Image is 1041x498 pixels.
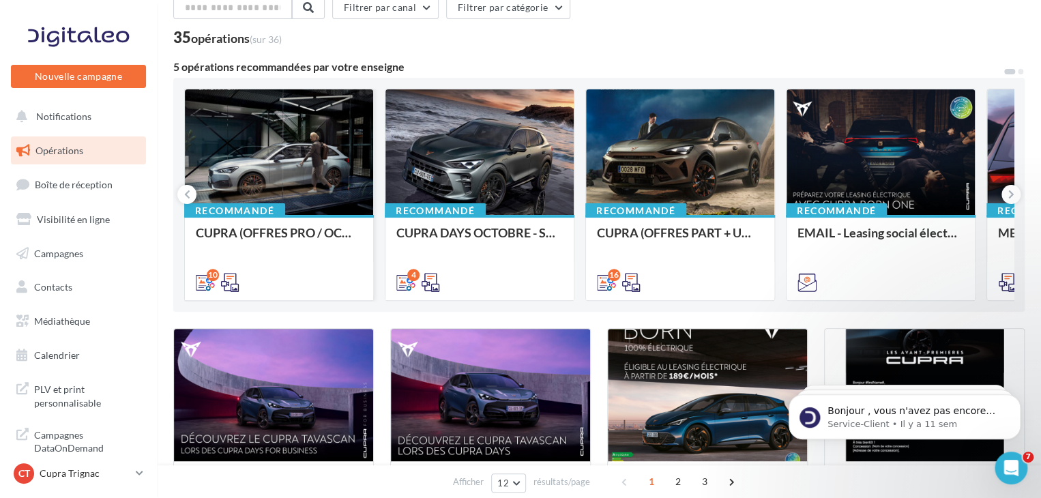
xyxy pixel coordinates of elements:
p: Message from Service-Client, sent Il y a 11 sem [59,53,235,65]
iframe: Intercom notifications message [768,366,1041,461]
span: 7 [1023,452,1033,463]
button: Nouvelle campagne [11,65,146,88]
div: Recommandé [184,203,285,218]
button: Notifications [8,102,143,131]
span: Boîte de réception [35,179,113,190]
div: 10 [207,269,219,281]
span: Bonjour , vous n'avez pas encore souscrit au module Marketing Direct ? Pour cela, c'est simple et... [59,40,233,132]
span: Opérations [35,145,83,156]
div: opérations [191,32,282,44]
div: Recommandé [786,203,887,218]
span: Contacts [34,281,72,293]
div: CUPRA DAYS OCTOBRE - SOME [396,226,563,253]
a: Boîte de réception [8,170,149,199]
a: Calendrier [8,341,149,370]
button: 12 [491,473,526,493]
p: Cupra Trignac [40,467,130,480]
div: 4 [407,269,420,281]
a: Campagnes [8,239,149,268]
span: 2 [667,471,689,493]
div: 35 [173,30,282,45]
div: 16 [608,269,620,281]
a: Visibilité en ligne [8,205,149,234]
span: Notifications [36,111,91,122]
a: Contacts [8,273,149,302]
span: Campagnes DataOnDemand [34,426,141,455]
span: PLV et print personnalisable [34,380,141,409]
span: 1 [641,471,662,493]
span: Visibilité en ligne [37,214,110,225]
a: Opérations [8,136,149,165]
a: Médiathèque [8,307,149,336]
span: Campagnes [34,247,83,259]
div: 5 opérations recommandées par votre enseigne [173,61,1003,72]
div: EMAIL - Leasing social électrique - CUPRA Born One [797,226,964,253]
span: résultats/page [533,475,590,488]
div: CUPRA (OFFRES PART + USP / OCT) - SOCIAL MEDIA [597,226,763,253]
span: Afficher [453,475,484,488]
span: Calendrier [34,349,80,361]
span: 12 [497,478,509,488]
a: Campagnes DataOnDemand [8,420,149,460]
span: 3 [694,471,716,493]
span: (sur 36) [250,33,282,45]
div: Recommandé [585,203,686,218]
div: Recommandé [385,203,486,218]
div: CUPRA (OFFRES PRO / OCT) - SOCIAL MEDIA [196,226,362,253]
span: Médiathèque [34,315,90,327]
a: PLV et print personnalisable [8,375,149,415]
iframe: Intercom live chat [995,452,1027,484]
span: CT [18,467,30,480]
a: CT Cupra Trignac [11,460,146,486]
